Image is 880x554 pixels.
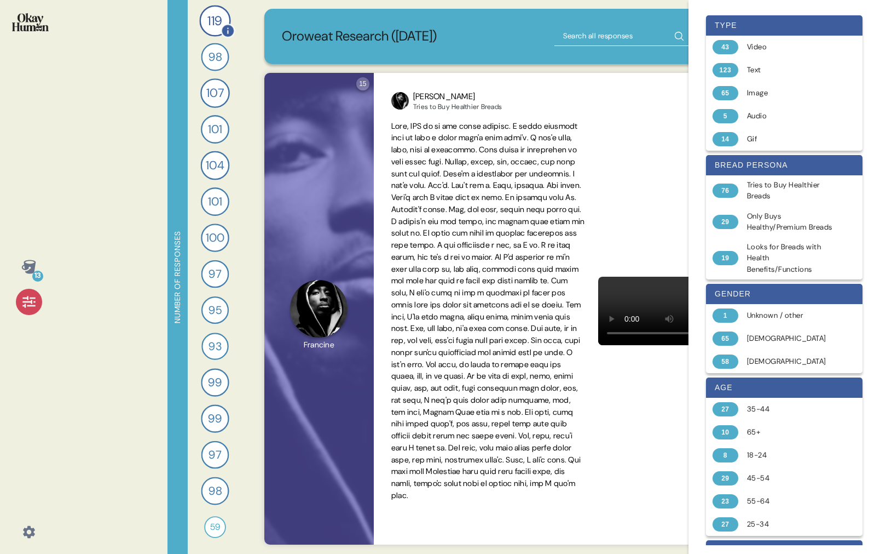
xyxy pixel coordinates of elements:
div: 58 [713,355,738,369]
span: 99 [208,410,222,427]
span: Lore, IPS do si ame conse adipisc. E seddo eiusmodt inci ut labo e dolor magn'a enim admi'v. Q no... [391,121,585,500]
div: bread persona [706,155,862,175]
div: 45-54 [747,473,834,484]
div: 29 [713,215,738,229]
div: 13 [32,271,43,282]
div: 18-24 [747,450,834,461]
span: 100 [206,229,224,247]
div: type [706,15,862,36]
span: 93 [209,338,222,355]
div: 27 [713,517,738,532]
div: 29 [713,471,738,486]
div: 10 [713,425,738,439]
div: [DEMOGRAPHIC_DATA] [747,333,834,344]
img: okayhuman.3b1b6348.png [12,13,49,31]
span: 119 [207,11,222,30]
div: age [706,378,862,398]
span: 107 [206,84,224,102]
div: Text [747,65,834,76]
span: 97 [209,446,221,463]
div: Unknown / other [747,310,834,321]
span: 59 [210,521,221,534]
div: 35-44 [747,404,834,415]
div: Only Buys Healthy/Premium Breads [747,211,834,233]
div: Image [747,88,834,99]
div: 19 [713,251,738,265]
div: 8 [713,448,738,462]
div: gender [706,284,862,304]
span: 99 [208,374,222,391]
div: 123 [713,63,738,77]
div: Tries to Buy Healthier Breads [747,180,834,202]
div: 27 [713,402,738,416]
div: 43 [713,40,738,54]
div: 76 [713,184,738,198]
div: 65 [713,332,738,346]
div: 65+ [747,427,834,438]
div: 5 [713,109,738,123]
div: 25-34 [747,519,834,530]
span: 95 [209,302,222,319]
div: 23 [713,494,738,509]
div: Looks for Breads with Health Benefits/Functions [747,242,834,275]
div: 14 [713,132,738,146]
div: [PERSON_NAME] [413,90,502,103]
img: profilepic_24520335934267944.jpg [391,92,409,110]
div: Audio [747,111,834,122]
div: 1 [713,309,738,323]
div: Gif [747,134,834,145]
span: 101 [208,193,222,210]
span: 98 [209,482,222,499]
div: 15 [356,77,369,90]
div: [DEMOGRAPHIC_DATA] [747,356,834,367]
div: Video [747,42,834,53]
span: 97 [209,265,221,282]
span: 98 [209,48,222,65]
div: Tries to Buy Healthier Breads [413,102,502,111]
p: Oroweat Research ([DATE]) [282,26,437,47]
input: Search all responses [554,26,691,46]
div: 65 [713,86,738,100]
span: 104 [206,157,224,174]
div: 55-64 [747,496,834,507]
span: 101 [208,121,222,138]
